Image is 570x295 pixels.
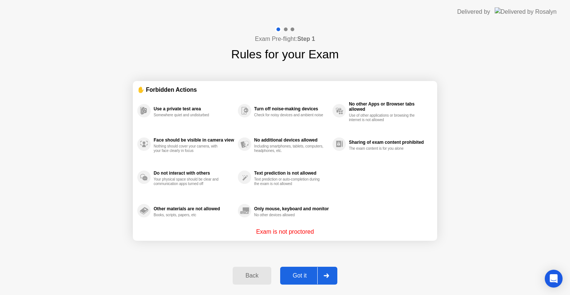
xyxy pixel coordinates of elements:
div: Back [235,272,269,279]
div: Sharing of exam content prohibited [349,140,429,145]
p: Exam is not proctored [256,227,314,236]
div: Books, scripts, papers, etc [154,213,224,217]
div: Delivered by [457,7,490,16]
div: No other Apps or Browser tabs allowed [349,101,429,112]
img: Delivered by Rosalyn [495,7,557,16]
div: No additional devices allowed [254,137,329,143]
div: Got it [282,272,317,279]
b: Step 1 [297,36,315,42]
div: Your physical space should be clear and communication apps turned off [154,177,224,186]
div: The exam content is for you alone [349,146,419,151]
div: Use of other applications or browsing the internet is not allowed [349,113,419,122]
div: Check for noisy devices and ambient noise [254,113,324,117]
div: Open Intercom Messenger [545,270,563,288]
h1: Rules for your Exam [231,45,339,63]
div: Somewhere quiet and undisturbed [154,113,224,117]
div: Nothing should cover your camera, with your face clearly in focus [154,144,224,153]
div: Face should be visible in camera view [154,137,234,143]
div: ✋ Forbidden Actions [137,85,433,94]
div: Only mouse, keyboard and monitor [254,206,329,211]
h4: Exam Pre-flight: [255,35,315,43]
div: Use a private test area [154,106,234,111]
div: No other devices allowed [254,213,324,217]
div: Other materials are not allowed [154,206,234,211]
div: Do not interact with others [154,171,234,176]
div: Text prediction is not allowed [254,171,329,176]
button: Got it [280,267,337,285]
button: Back [233,267,271,285]
div: Text prediction or auto-completion during the exam is not allowed [254,177,324,186]
div: Turn off noise-making devices [254,106,329,111]
div: Including smartphones, tablets, computers, headphones, etc. [254,144,324,153]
